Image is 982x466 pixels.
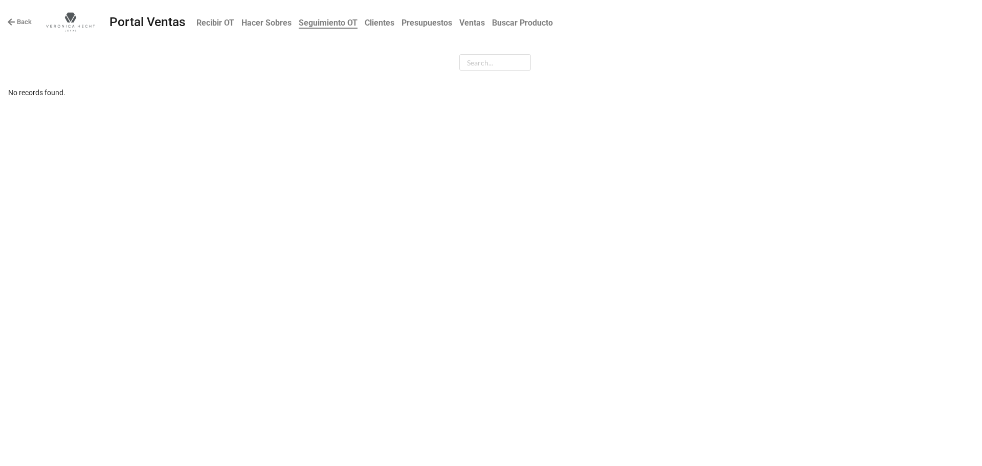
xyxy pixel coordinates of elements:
[7,17,32,27] a: Back
[459,18,485,28] b: Ventas
[361,13,398,33] a: Clientes
[492,18,553,28] b: Buscar Producto
[241,18,292,28] b: Hacer Sobres
[401,18,452,28] b: Presupuestos
[109,16,186,29] div: Portal Ventas
[299,18,358,29] b: Seguimiento OT
[459,54,531,71] input: Search...
[196,18,234,28] b: Recibir OT
[238,13,295,33] a: Hacer Sobres
[488,13,556,33] a: Buscar Producto
[295,13,361,33] a: Seguimiento OT
[456,13,488,33] a: Ventas
[40,12,101,31] img: svYN7IlWfy%2Flogoweb_desktop.jpg
[193,13,238,33] a: Recibir OT
[398,13,456,33] a: Presupuestos
[8,87,974,98] div: No records found.
[365,18,394,28] b: Clientes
